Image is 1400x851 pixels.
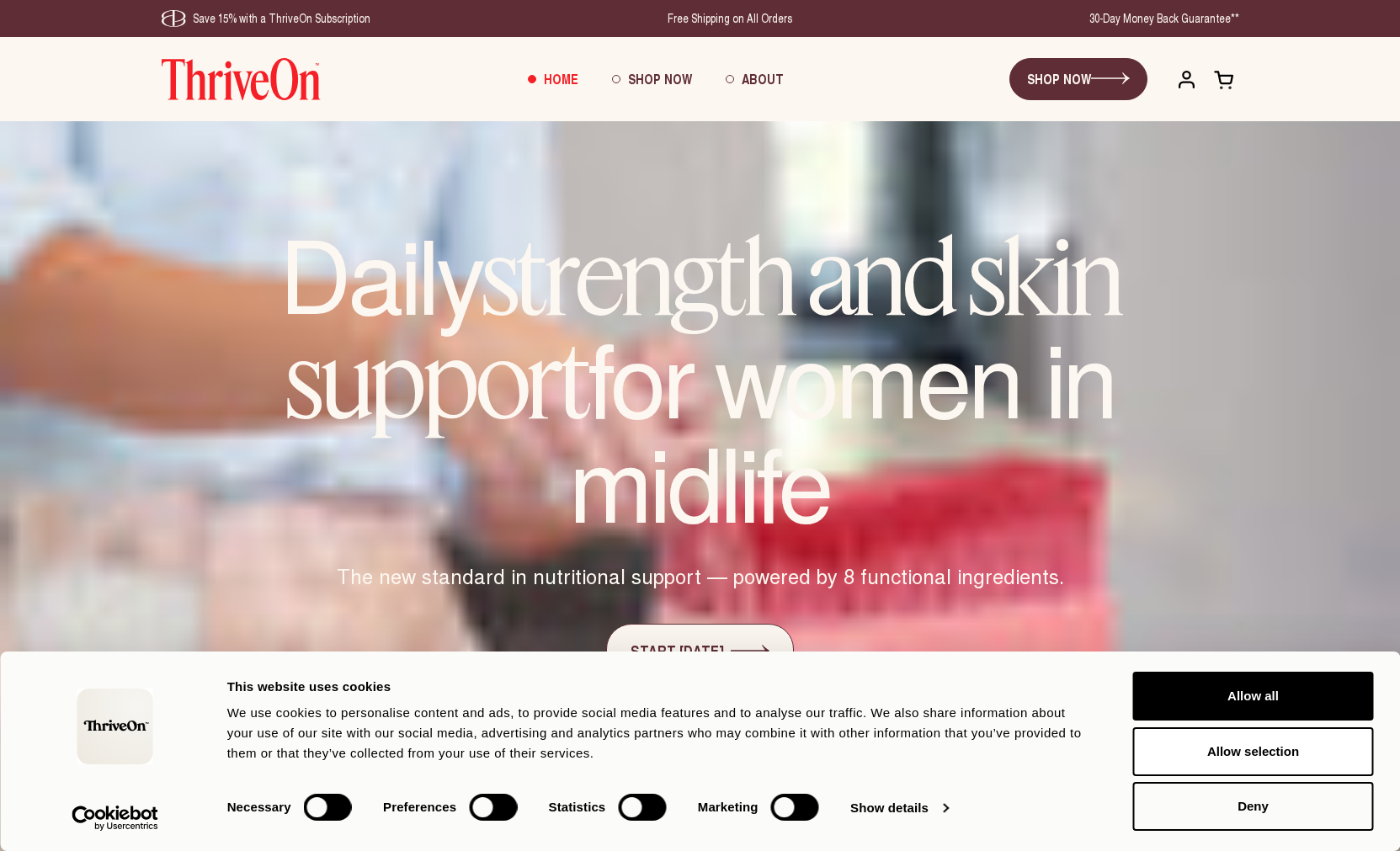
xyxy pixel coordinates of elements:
h1: Daily for women in midlife [229,222,1172,528]
em: strength and skin support [285,213,1121,444]
span: The new standard in nutritional support — powered by 8 functional ingredients. [337,561,1064,590]
a: Shop Now [595,56,709,102]
a: START [DATE] [606,624,794,678]
span: Shop Now [628,69,692,88]
div: This website uses cookies [227,677,1095,697]
a: Show details [850,795,948,821]
a: Usercentrics Cookiebot - opens in a new window [41,806,189,831]
img: logo [77,689,153,764]
button: Deny [1133,782,1374,831]
a: About [709,56,801,102]
button: Allow all [1133,672,1374,721]
div: We use cookies to personalise content and ads, to provide social media features and to analyse ou... [227,703,1095,763]
span: About [742,69,784,88]
div: 30-Day Money Back Guarantee** [1089,10,1239,27]
strong: Marketing [698,800,759,814]
button: Allow selection [1133,727,1374,776]
a: Home [511,56,595,102]
strong: Statistics [549,800,606,814]
strong: Preferences [383,800,456,814]
div: Free Shipping on All Orders [668,10,792,27]
strong: Necessary [227,800,291,814]
div: Save 15% with a ThriveOn Subscription [162,10,370,27]
span: Home [544,69,578,88]
a: SHOP NOW [1009,58,1147,100]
